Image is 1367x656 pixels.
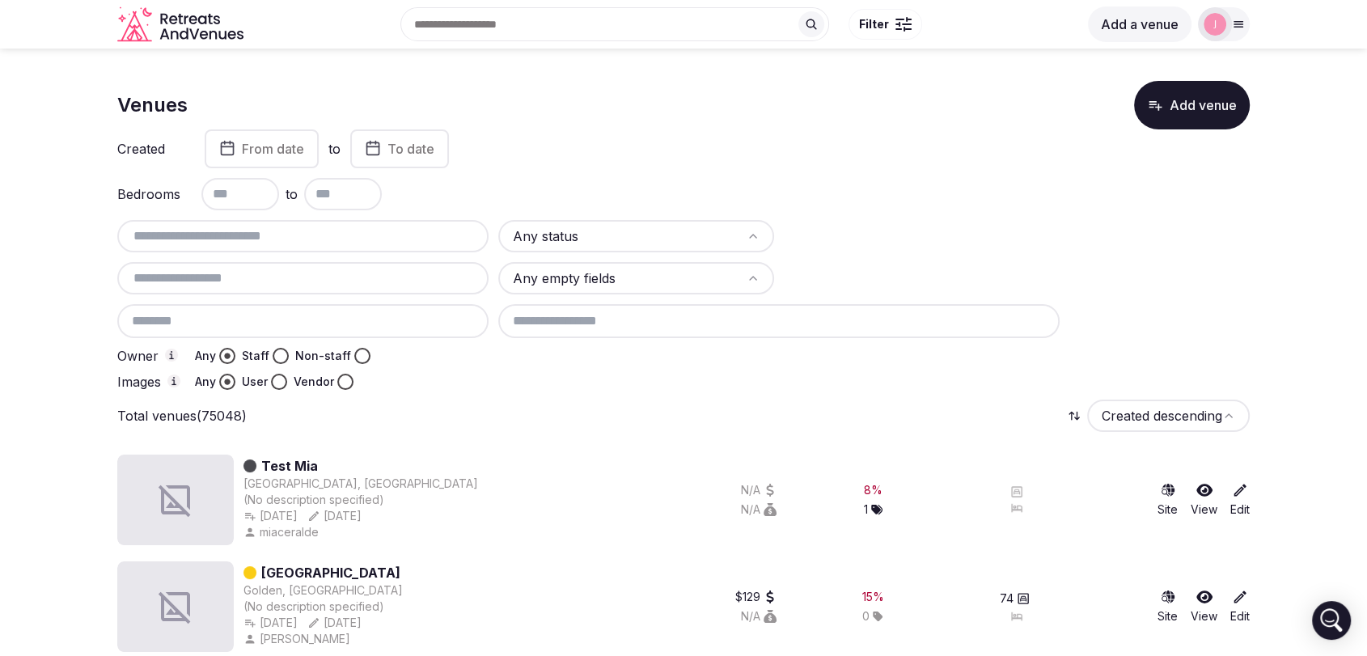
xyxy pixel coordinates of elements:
label: Any [195,374,216,390]
label: Created [117,142,182,155]
button: Add a venue [1088,6,1191,42]
span: to [286,184,298,204]
a: Add a venue [1088,16,1191,32]
button: N/A [741,502,777,518]
a: Edit [1230,482,1250,518]
span: Filter [859,16,889,32]
label: Vendor [294,374,334,390]
div: 8 % [864,482,882,498]
a: [GEOGRAPHIC_DATA] [261,563,400,582]
button: 74 [1000,590,1030,607]
button: Owner [165,349,178,362]
button: To date [350,129,449,168]
a: View [1191,589,1217,624]
span: 74 [1000,590,1014,607]
svg: Retreats and Venues company logo [117,6,247,43]
button: 15% [862,589,884,605]
a: Site [1158,589,1178,624]
button: Filter [849,9,922,40]
label: User [242,374,268,390]
label: Staff [242,348,269,364]
button: From date [205,129,319,168]
span: To date [387,141,434,157]
img: jen-7867 [1204,13,1226,36]
span: From date [242,141,304,157]
button: [DATE] [307,508,362,524]
h1: Venues [117,91,188,119]
a: View [1191,482,1217,518]
button: miaceralde [243,524,322,540]
button: [DATE] [243,508,298,524]
div: (No description specified) [243,492,478,508]
label: to [328,140,341,158]
div: 15 % [862,589,884,605]
div: Open Intercom Messenger [1312,601,1351,640]
button: $129 [735,589,777,605]
button: Add venue [1134,81,1250,129]
a: Edit [1230,589,1250,624]
button: 8% [864,482,882,498]
a: Site [1158,482,1178,518]
button: [GEOGRAPHIC_DATA], [GEOGRAPHIC_DATA] [243,476,478,492]
label: Images [117,375,182,389]
label: Any [195,348,216,364]
button: 1 [864,502,882,518]
p: Total venues (75048) [117,407,247,425]
label: Owner [117,349,182,363]
button: [DATE] [243,615,298,631]
a: Visit the homepage [117,6,247,43]
div: (No description specified) [243,599,403,615]
span: 0 [862,608,870,624]
button: Golden, [GEOGRAPHIC_DATA] [243,582,403,599]
button: Images [167,375,180,387]
button: [PERSON_NAME] [243,631,353,647]
button: N/A [741,608,777,624]
button: [DATE] [307,615,362,631]
button: N/A [741,482,777,498]
label: Non-staff [295,348,351,364]
label: Bedrooms [117,188,182,201]
a: Test Mia [261,456,318,476]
